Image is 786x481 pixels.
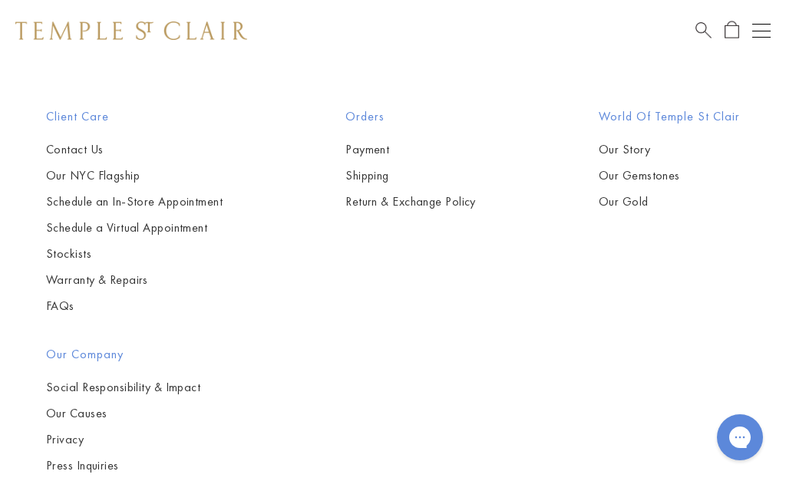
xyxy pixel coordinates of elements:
[46,431,200,448] a: Privacy
[725,21,739,40] a: Open Shopping Bag
[599,193,740,210] a: Our Gold
[46,405,200,422] a: Our Causes
[46,107,223,126] h2: Client Care
[599,107,740,126] h2: World of Temple St Clair
[46,245,223,262] a: Stockists
[345,193,476,210] a: Return & Exchange Policy
[46,219,223,236] a: Schedule a Virtual Appointment
[46,272,223,288] a: Warranty & Repairs
[46,167,223,184] a: Our NYC Flagship
[46,379,200,396] a: Social Responsibility & Impact
[709,409,771,466] iframe: Gorgias live chat messenger
[46,193,223,210] a: Schedule an In-Store Appointment
[46,345,200,364] h2: Our Company
[46,457,200,474] a: Press Inquiries
[345,167,476,184] a: Shipping
[752,21,771,40] button: Open navigation
[345,107,476,126] h2: Orders
[599,167,740,184] a: Our Gemstones
[46,141,223,158] a: Contact Us
[46,298,223,315] a: FAQs
[345,141,476,158] a: Payment
[15,21,247,40] img: Temple St. Clair
[695,21,712,40] a: Search
[599,141,740,158] a: Our Story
